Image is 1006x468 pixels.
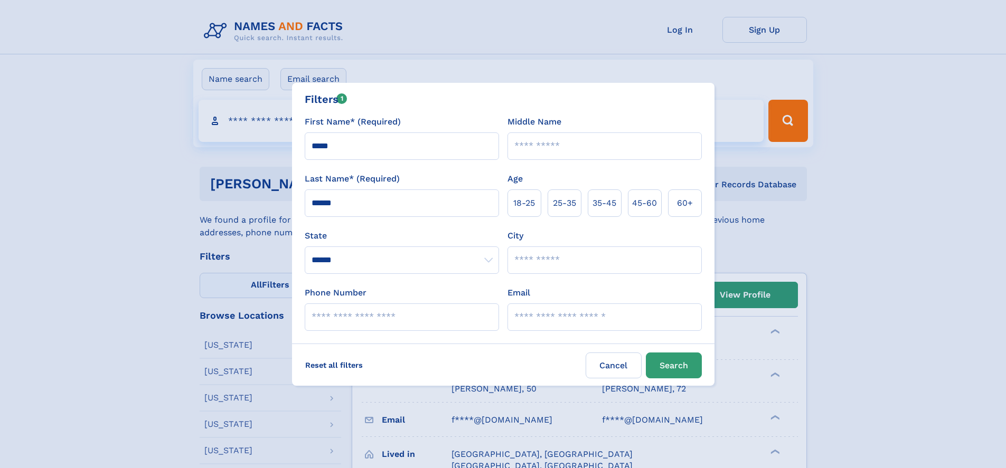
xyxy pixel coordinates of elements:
[305,116,401,128] label: First Name* (Required)
[507,173,523,185] label: Age
[507,230,523,242] label: City
[507,286,530,299] label: Email
[632,197,657,209] span: 45‑60
[553,197,576,209] span: 25‑35
[305,286,366,299] label: Phone Number
[305,91,347,107] div: Filters
[513,197,535,209] span: 18‑25
[305,230,499,242] label: State
[677,197,693,209] span: 60+
[646,352,702,378] button: Search
[593,197,616,209] span: 35‑45
[305,173,400,185] label: Last Name* (Required)
[298,352,370,378] label: Reset all filters
[586,352,642,378] label: Cancel
[507,116,561,128] label: Middle Name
